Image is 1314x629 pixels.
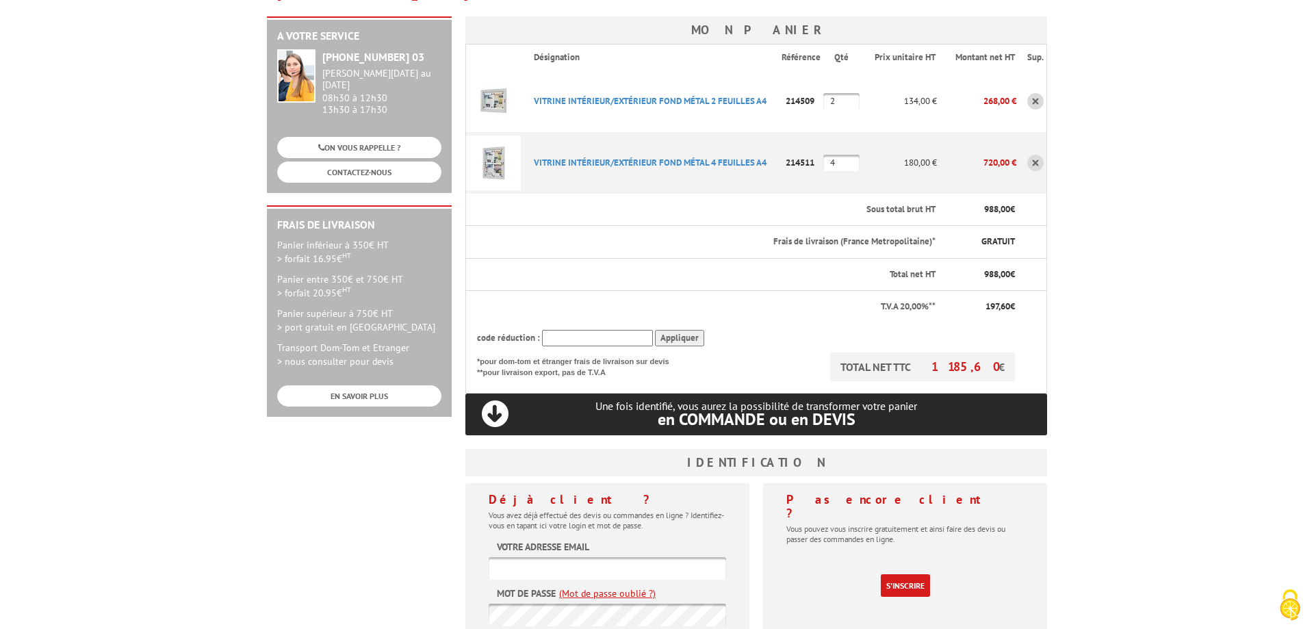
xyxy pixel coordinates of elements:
[559,587,656,600] a: (Mot de passe oublié ?)
[477,268,936,281] p: Total net HT
[277,287,351,299] span: > forfait 20.95€
[1016,44,1046,70] th: Sup.
[477,332,540,344] span: code réduction :
[523,194,937,226] th: Sous total brut HT
[523,44,782,70] th: Désignation
[981,235,1015,247] span: GRATUIT
[277,253,351,265] span: > forfait 16.95€
[786,493,1024,520] h4: Pas encore client ?
[985,300,1010,312] span: 197,60
[277,355,394,368] span: > nous consulter pour devis
[477,352,682,378] p: *pour dom-tom et étranger frais de livraison sur devis **pour livraison export, pas de T.V.A
[1266,582,1314,629] button: Cookies (fenêtre modale)
[1273,588,1307,622] img: Cookies (fenêtre modale)
[477,300,936,313] p: T.V.A 20,00%**
[322,68,441,91] div: [PERSON_NAME][DATE] au [DATE]
[782,151,823,175] p: 214511
[655,330,704,347] input: Appliquer
[534,157,766,168] a: VITRINE INTéRIEUR/EXTéRIEUR FOND MéTAL 4 FEUILLES A4
[322,68,441,115] div: 08h30 à 12h30 13h30 à 17h30
[948,203,1016,216] p: €
[322,50,424,64] strong: [PHONE_NUMBER] 03
[466,136,521,190] img: VITRINE INTéRIEUR/EXTéRIEUR FOND MéTAL 4 FEUILLES A4
[658,409,855,430] span: en COMMANDE ou en DEVIS
[830,352,1015,381] p: TOTAL NET TTC €
[861,89,937,113] p: 134,00 €
[497,587,556,600] label: Mot de passe
[872,51,936,64] p: Prix unitaire HT
[277,137,441,158] a: ON VOUS RAPPELLE ?
[782,51,822,64] p: Référence
[342,251,351,260] sup: HT
[782,89,823,113] p: 214509
[948,268,1016,281] p: €
[277,307,441,334] p: Panier supérieur à 750€ HT
[277,219,441,231] h2: Frais de Livraison
[277,272,441,300] p: Panier entre 350€ et 750€ HT
[786,524,1024,544] p: Vous pouvez vous inscrire gratuitement et ainsi faire des devis ou passer des commandes en ligne.
[984,203,1010,215] span: 988,00
[937,151,1017,175] p: 720,00 €
[466,74,521,129] img: VITRINE INTéRIEUR/EXTéRIEUR FOND MéTAL 2 FEUILLES A4
[342,285,351,294] sup: HT
[465,16,1047,44] h3: Mon panier
[489,510,726,530] p: Vous avez déjà effectué des devis ou commandes en ligne ? Identifiez-vous en tapant ici votre log...
[948,51,1016,64] p: Montant net HT
[489,493,726,506] h4: Déjà client ?
[931,359,999,374] span: 1 185,60
[465,449,1047,476] h3: Identification
[277,385,441,407] a: EN SAVOIR PLUS
[984,268,1010,280] span: 988,00
[823,44,861,70] th: Qté
[948,300,1016,313] p: €
[881,574,930,597] a: S'inscrire
[277,321,435,333] span: > port gratuit en [GEOGRAPHIC_DATA]
[534,95,766,107] a: VITRINE INTéRIEUR/EXTéRIEUR FOND MéTAL 2 FEUILLES A4
[465,400,1047,428] p: Une fois identifié, vous aurez la possibilité de transformer votre panier
[277,30,441,42] h2: A votre service
[277,238,441,266] p: Panier inférieur à 350€ HT
[277,162,441,183] a: CONTACTEZ-NOUS
[534,235,936,248] p: Frais de livraison (France Metropolitaine)*
[861,151,937,175] p: 180,00 €
[497,540,589,554] label: Votre adresse email
[277,341,441,368] p: Transport Dom-Tom et Etranger
[277,49,315,103] img: widget-service.jpg
[937,89,1017,113] p: 268,00 €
